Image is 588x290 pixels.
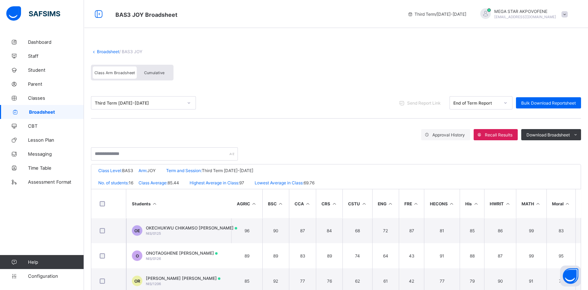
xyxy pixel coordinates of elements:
td: 68 [342,218,372,243]
a: Broadsheet [97,49,119,54]
div: MEGA STARAKPOVOFENE [473,8,571,20]
span: BAS3 [122,168,133,173]
span: Broadsheet [29,109,84,115]
span: Approval History [432,132,465,137]
td: 95 [546,243,576,268]
th: CRS [316,189,342,218]
span: Dashboard [28,39,84,45]
span: Class Arm Broadsheet [94,70,135,75]
span: Class Arm Broadsheet [115,11,177,18]
span: session/term information [408,12,466,17]
td: 99 [516,243,546,268]
span: Parent [28,81,84,87]
td: 89 [316,243,342,268]
span: Arm: [139,168,147,173]
th: MATH [516,189,546,218]
span: Classes [28,95,84,101]
i: Sort in Ascending Order [331,201,337,206]
span: NIS/1206 [146,282,161,286]
span: Bulk Download Reportsheet [521,100,576,106]
div: Third Term [DATE]-[DATE] [95,100,183,106]
span: OE [134,228,140,233]
td: 64 [372,243,399,268]
td: 81 [424,218,460,243]
th: CCA [289,189,316,218]
span: OKECHUKWU CHIKAMSO [PERSON_NAME] [146,225,237,231]
span: Staff [28,53,84,59]
td: 83 [546,218,576,243]
th: His [460,189,484,218]
span: NIS/0125 [146,231,161,235]
span: Student [28,67,84,73]
i: Sort in Ascending Order [361,201,367,206]
span: Lesson Plan [28,137,84,143]
i: Sort in Ascending Order [251,201,257,206]
span: 16 [129,180,133,185]
span: Time Table [28,165,84,171]
td: 87 [399,218,424,243]
img: safsims [6,6,60,21]
td: 72 [372,218,399,243]
span: Configuration [28,273,84,279]
th: HWRIT [484,189,516,218]
td: 90 [262,218,289,243]
span: 85.44 [168,180,179,185]
td: 88 [460,243,484,268]
i: Sort in Ascending Order [413,201,419,206]
button: Open asap [560,266,581,287]
i: Sort in Ascending Order [305,201,311,206]
td: 83 [289,243,316,268]
i: Sort Ascending [152,201,158,206]
span: NIS/0126 [146,256,161,261]
i: Sort in Ascending Order [535,201,541,206]
i: Sort in Ascending Order [388,201,394,206]
i: Sort in Ascending Order [473,201,479,206]
span: Send Report Link [407,100,441,106]
span: Lowest Average in Class: [255,180,304,185]
span: Term and Session: [166,168,202,173]
td: 87 [484,243,516,268]
span: MEGA STAR AKPOVOFENE [494,9,556,14]
i: Sort in Ascending Order [565,201,571,206]
td: 86 [484,218,516,243]
div: End of Term Report [453,100,500,106]
td: 85 [460,218,484,243]
span: Download Broadsheet [526,132,570,137]
span: Recall Results [485,132,512,137]
span: [PERSON_NAME] [PERSON_NAME] [146,276,220,281]
span: [EMAIL_ADDRESS][DOMAIN_NAME] [494,15,556,19]
th: Students [126,189,231,218]
td: 99 [516,218,546,243]
th: AGRIC [231,189,262,218]
span: Highest Average in Class: [190,180,239,185]
span: Third Term [DATE]-[DATE] [202,168,253,173]
span: Class Level: [98,168,122,173]
span: JOY [147,168,156,173]
th: CSTU [342,189,372,218]
span: 69.76 [304,180,314,185]
span: Messaging [28,151,84,157]
span: / BAS3 JOY [119,49,142,54]
th: HECONS [424,189,460,218]
td: 91 [424,243,460,268]
th: FRE [399,189,424,218]
th: Moral [546,189,576,218]
span: Help [28,259,84,265]
td: 74 [342,243,372,268]
span: Class Average: [139,180,168,185]
td: 84 [316,218,342,243]
span: 97 [239,180,244,185]
i: Sort in Ascending Order [505,201,511,206]
span: No. of students: [98,180,129,185]
span: ONOTAOGHENE [PERSON_NAME] [146,250,218,256]
span: CBT [28,123,84,129]
i: Sort in Ascending Order [448,201,454,206]
td: 43 [399,243,424,268]
i: Sort in Ascending Order [278,201,284,206]
td: 89 [262,243,289,268]
td: 89 [231,243,262,268]
span: O [136,253,139,259]
td: 96 [231,218,262,243]
span: Cumulative [144,70,164,75]
th: ENG [372,189,399,218]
